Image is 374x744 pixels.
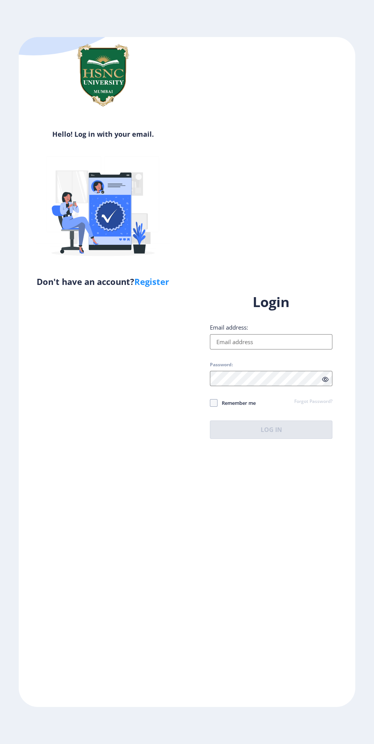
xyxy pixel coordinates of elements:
h1: Login [210,293,332,311]
a: Forgot Password? [294,398,332,405]
span: Remember me [218,398,256,408]
a: Register [134,276,169,287]
img: Verified-rafiki.svg [36,142,170,275]
img: hsnc.png [65,37,141,113]
button: Log In [210,421,332,439]
label: Email address: [210,323,248,331]
label: Password: [210,362,233,368]
h6: Hello! Log in with your email. [24,129,181,139]
h5: Don't have an account? [24,275,181,288]
input: Email address [210,334,332,349]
